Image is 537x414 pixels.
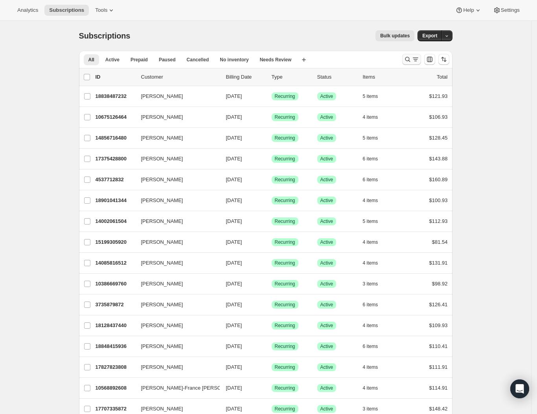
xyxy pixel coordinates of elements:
div: 10568892608[PERSON_NAME]-France [PERSON_NAME][DATE]SuccessRecurringSuccessActive4 items$114.91 [96,383,448,394]
span: Active [320,156,333,162]
div: 18128437440[PERSON_NAME][DATE]SuccessRecurringSuccessActive4 items$109.93 [96,320,448,331]
span: 6 items [363,302,378,308]
button: 5 items [363,132,387,144]
span: Active [320,364,333,370]
span: Recurring [275,156,295,162]
span: [DATE] [226,385,242,391]
span: $98.92 [432,281,448,287]
button: [PERSON_NAME] [136,132,215,144]
span: [DATE] [226,218,242,224]
span: Recurring [275,114,295,120]
button: 4 items [363,258,387,269]
span: Recurring [275,177,295,183]
button: [PERSON_NAME] [136,194,215,207]
p: 18848415936 [96,342,135,350]
button: Bulk updates [375,30,414,41]
span: No inventory [220,57,248,63]
span: Recurring [275,218,295,224]
button: [PERSON_NAME] [136,319,215,332]
span: Subscriptions [49,7,84,13]
button: [PERSON_NAME]-France [PERSON_NAME] [136,382,215,394]
span: 5 items [363,93,378,99]
div: 17827823808[PERSON_NAME][DATE]SuccessRecurringSuccessActive4 items$111.91 [96,362,448,373]
div: 4537712832[PERSON_NAME][DATE]SuccessRecurringSuccessActive6 items$160.89 [96,174,448,185]
span: [PERSON_NAME] [141,92,183,100]
span: Recurring [275,385,295,391]
span: Recurring [275,197,295,204]
span: Active [320,343,333,350]
button: 6 items [363,153,387,164]
p: 18838487232 [96,92,135,100]
span: Bulk updates [380,33,410,39]
button: Search and filter results [402,54,421,65]
p: 15199305920 [96,238,135,246]
span: [DATE] [226,177,242,182]
button: Export [417,30,442,41]
span: [DATE] [226,302,242,307]
button: 5 items [363,91,387,102]
button: 6 items [363,174,387,185]
span: Paused [159,57,176,63]
div: 10675126464[PERSON_NAME][DATE]SuccessRecurringSuccessActive4 items$106.93 [96,112,448,123]
span: 5 items [363,218,378,224]
span: Needs Review [260,57,292,63]
span: $128.45 [429,135,448,141]
button: 4 items [363,195,387,206]
span: $112.93 [429,218,448,224]
div: Items [363,73,402,81]
span: Recurring [275,322,295,329]
p: Status [317,73,357,81]
p: 4537712832 [96,176,135,184]
span: Tools [95,7,107,13]
button: Help [451,5,486,16]
div: 15199305920[PERSON_NAME][DATE]SuccessRecurringSuccessActive4 items$81.54 [96,237,448,248]
span: $126.41 [429,302,448,307]
span: Subscriptions [79,31,131,40]
span: Recurring [275,260,295,266]
button: Sort the results [438,54,449,65]
span: 4 items [363,114,378,120]
p: 18901041344 [96,197,135,204]
div: 3735879872[PERSON_NAME][DATE]SuccessRecurringSuccessActive6 items$126.41 [96,299,448,310]
button: 5 items [363,216,387,227]
button: Analytics [13,5,43,16]
span: Active [320,281,333,287]
span: 5 items [363,135,378,141]
button: Tools [90,5,120,16]
span: Cancelled [187,57,209,63]
span: Recurring [275,406,295,412]
span: [DATE] [226,114,242,120]
span: [PERSON_NAME] [141,113,183,121]
span: [PERSON_NAME] [141,238,183,246]
button: Subscriptions [44,5,89,16]
span: [DATE] [226,281,242,287]
span: $81.54 [432,239,448,245]
div: 18848415936[PERSON_NAME][DATE]SuccessRecurringSuccessActive6 items$110.41 [96,341,448,352]
span: Active [320,260,333,266]
span: Recurring [275,93,295,99]
button: Create new view [298,54,310,65]
p: 17827823808 [96,363,135,371]
p: 14085816512 [96,259,135,267]
button: 4 items [363,112,387,123]
span: $110.41 [429,343,448,349]
span: [PERSON_NAME] [141,322,183,329]
button: [PERSON_NAME] [136,361,215,374]
span: All [88,57,94,63]
p: 10568892608 [96,384,135,392]
span: Export [422,33,437,39]
p: 10386669760 [96,280,135,288]
span: $100.93 [429,197,448,203]
button: 6 items [363,299,387,310]
p: 3735879872 [96,301,135,309]
span: Analytics [17,7,38,13]
p: ID [96,73,135,81]
button: [PERSON_NAME] [136,340,215,353]
span: Active [320,93,333,99]
p: Total [437,73,447,81]
div: 14085816512[PERSON_NAME][DATE]SuccessRecurringSuccessActive4 items$131.91 [96,258,448,269]
span: [DATE] [226,406,242,412]
span: 6 items [363,156,378,162]
span: Recurring [275,281,295,287]
div: 18838487232[PERSON_NAME][DATE]SuccessRecurringSuccessActive5 items$121.93 [96,91,448,102]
